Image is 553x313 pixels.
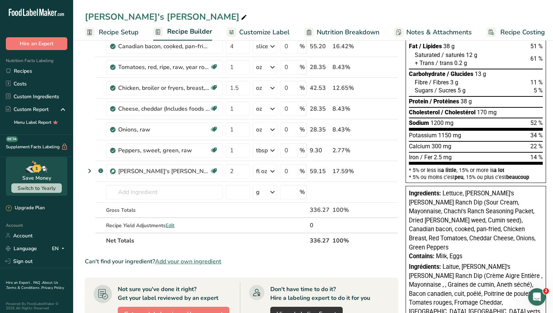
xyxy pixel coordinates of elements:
[99,27,139,37] span: Recipe Setup
[310,125,330,134] div: 28.35
[85,10,248,23] div: [PERSON_NAME]'s [PERSON_NAME]
[458,87,466,94] span: 5 g
[6,242,37,255] a: Language
[429,79,449,86] span: / Fibres
[6,136,18,142] div: BETA
[543,288,549,294] span: 2
[430,98,459,105] span: / Protéines
[110,169,116,174] img: Sub Recipe
[436,253,462,260] span: Milk, Eggs
[332,125,364,134] div: 8.43%
[409,263,441,270] span: Ingrédients:
[441,51,464,58] span: / saturés
[430,119,454,126] span: 1200 mg
[106,206,223,214] div: Gross Totals
[494,167,504,173] span: a lot
[409,175,543,180] div: * 5% ou moins c’est , 15% ou plus c’est
[256,125,262,134] div: oz
[455,174,463,180] span: peu
[11,183,62,193] button: Switch to Yearly
[6,302,67,310] div: Powered By FoodLabelMaker © 2025 All Rights Reserved
[450,79,458,86] span: 3 g
[118,285,218,302] div: Not sure you've done it right? Get your label reviewed by an expert
[415,79,428,86] span: Fibre
[118,167,210,176] div: [PERSON_NAME]'s [PERSON_NAME] Ranch Dip
[500,27,545,37] span: Recipe Costing
[41,285,64,290] a: Privacy Policy
[443,43,455,50] span: 38 g
[310,146,330,155] div: 9.30
[528,288,546,306] iframe: Intercom live chat
[447,70,473,77] span: / Glucides
[155,257,221,266] span: Add your own ingredient
[310,221,330,230] div: 0
[394,24,472,41] a: Notes & Attachments
[118,42,210,51] div: Canadian bacon, cooked, pan-fried
[409,98,428,105] span: Protein
[332,84,364,92] div: 12.65%
[6,205,45,212] div: Upgrade Plan
[310,167,330,176] div: 59.15
[434,154,452,161] span: 2.5 mg
[310,104,330,113] div: 28.35
[409,43,418,50] span: Fat
[256,146,268,155] div: tbsp
[6,285,41,290] a: Terms & Conditions .
[227,24,290,41] a: Customize Label
[466,51,477,58] span: 12 g
[256,42,268,51] div: slice
[6,280,58,290] a: About Us .
[6,106,49,113] div: Custom Report
[534,87,543,94] span: 5 %
[441,109,475,116] span: / Cholestérol
[530,132,543,139] span: 34 %
[460,98,472,105] span: 38 g
[118,84,210,92] div: Chicken, broiler or fryers, breast, skinless, boneless, meat only, cooked, grilled
[530,154,543,161] span: 14 %
[308,233,331,248] th: 336.27
[256,63,262,72] div: oz
[106,185,223,199] input: Add Ingredient
[436,60,453,66] span: / trans
[441,167,456,173] span: a little
[304,24,379,41] a: Nutrition Breakdown
[332,42,364,51] div: 16.42%
[530,119,543,126] span: 52 %
[409,253,434,260] span: Contains:
[52,244,67,253] div: EN
[256,188,260,196] div: g
[118,146,210,155] div: Peppers, sweet, green, raw
[256,104,262,113] div: oz
[6,37,67,50] button: Hire an Expert
[256,84,262,92] div: oz
[105,233,308,248] th: Net Totals
[106,222,223,229] div: Recipe Yield Adjustments
[270,285,370,302] div: Don't have time to do it? Hire a labeling expert to do it for you
[332,104,364,113] div: 8.43%
[409,190,535,251] span: Lettuce, [PERSON_NAME]'s [PERSON_NAME] Ranch Dip (Sour Cream, Mayonnaise, Chachi's Ranch Seasonin...
[419,43,442,50] span: / Lipides
[256,167,267,176] div: fl oz
[415,87,433,94] span: Sugars
[166,222,174,229] span: Edit
[409,143,430,150] span: Calcium
[332,63,364,72] div: 8.43%
[420,154,432,161] span: / Fer
[477,109,497,116] span: 170 mg
[434,87,456,94] span: / Sucres
[415,51,440,58] span: Saturated
[85,24,139,41] a: Recipe Setup
[530,55,543,62] span: 61 %
[409,132,437,139] span: Potassium
[118,125,210,134] div: Onions, raw
[332,206,364,214] div: 100%
[409,70,445,77] span: Carbohydrate
[454,60,467,66] span: 0.2 g
[310,206,330,214] div: 336.27
[331,233,365,248] th: 100%
[22,174,51,182] div: Save Money
[85,257,398,266] div: Can't find your ingredient?
[167,27,212,37] span: Recipe Builder
[409,154,419,161] span: Iron
[153,23,212,41] a: Recipe Builder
